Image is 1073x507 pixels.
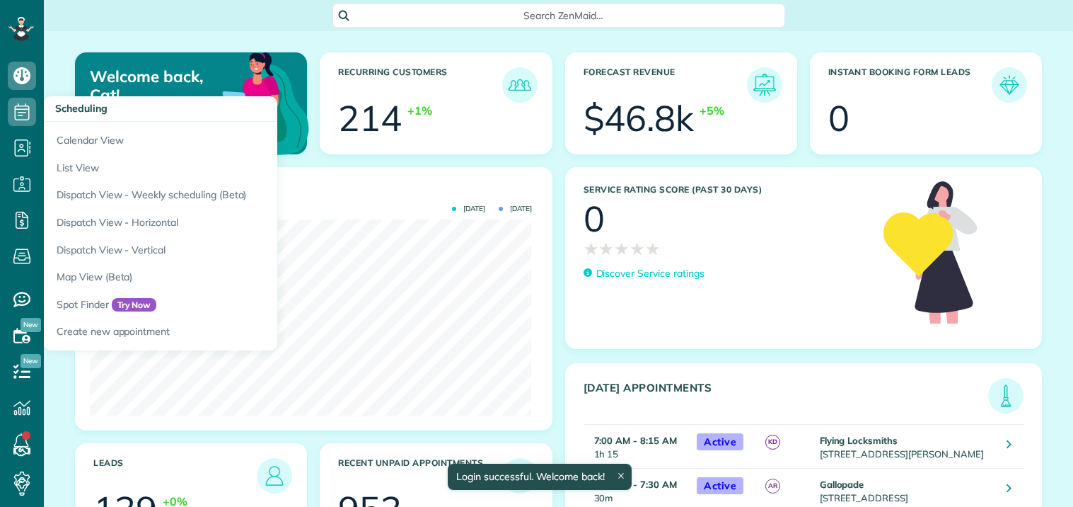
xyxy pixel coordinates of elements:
strong: 7:00 AM - 8:15 AM [594,435,677,446]
span: [DATE] [452,205,485,212]
span: Active [697,477,743,495]
a: Discover Service ratings [584,266,704,281]
td: 1h 15 [584,424,690,468]
h3: [DATE] Appointments [584,382,989,414]
strong: Gallopade [820,479,864,490]
span: ★ [645,237,661,261]
div: $46.8k [584,101,695,136]
span: [DATE] [499,205,532,212]
p: Discover Service ratings [596,266,704,281]
h3: Instant Booking Form Leads [828,67,992,103]
a: Create new appointment [44,318,398,351]
span: ★ [614,237,630,261]
img: dashboard_welcome-42a62b7d889689a78055ac9021e634bf52bae3f8056760290aed330b23ab8690.png [175,36,312,173]
a: Map View (Beta) [44,263,398,291]
span: New [21,354,41,368]
a: Calendar View [44,122,398,154]
span: Scheduling [55,102,108,115]
div: Login successful. Welcome back! [448,464,632,490]
img: icon_leads-1bed01f49abd5b7fead27621c3d59655bb73ed531f8eeb49469d10e621d6b896.png [260,462,289,490]
span: Active [697,433,743,451]
img: icon_todays_appointments-901f7ab196bb0bea1936b74009e4eb5ffbc2d2711fa7634e0d609ed5ef32b18b.png [992,382,1020,410]
span: KD [765,435,780,450]
h3: Forecast Revenue [584,67,747,103]
span: ★ [630,237,645,261]
strong: Flying Locksmiths [820,435,898,446]
p: Welcome back, Cat! [90,67,231,105]
div: +5% [700,103,724,119]
img: icon_unpaid_appointments-47b8ce3997adf2238b356f14209ab4cced10bd1f174958f3ca8f1d0dd7fffeee.png [506,462,534,490]
img: icon_recurring_customers-cf858462ba22bcd05b5a5880d41d6543d210077de5bb9ebc9590e49fd87d84ed.png [506,71,534,99]
div: +1% [407,103,432,119]
h3: Leads [93,458,257,494]
img: icon_forecast_revenue-8c13a41c7ed35a8dcfafea3cbb826a0462acb37728057bba2d056411b612bbbe.png [750,71,779,99]
span: New [21,318,41,332]
a: Dispatch View - Weekly scheduling (Beta) [44,181,398,209]
td: [STREET_ADDRESS][PERSON_NAME] [816,424,997,468]
span: AR [765,479,780,494]
a: Dispatch View - Vertical [44,237,398,264]
a: Dispatch View - Horizontal [44,209,398,237]
div: 0 [828,101,849,136]
div: 214 [338,101,402,136]
strong: 7:00 AM - 7:30 AM [594,479,677,490]
h3: Recurring Customers [338,67,501,103]
span: ★ [584,237,599,261]
span: ★ [598,237,614,261]
a: List View [44,154,398,182]
h3: Recent unpaid appointments [338,458,501,494]
h3: Actual Revenue this month [93,186,538,198]
span: Try Now [112,298,157,312]
img: icon_form_leads-04211a6a04a5b2264e4ee56bc0799ec3eb69b7e499cbb523a139df1d13a81ae0.png [995,71,1023,99]
a: Spot FinderTry Now [44,291,398,319]
h3: Service Rating score (past 30 days) [584,185,870,195]
div: 0 [584,201,605,237]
